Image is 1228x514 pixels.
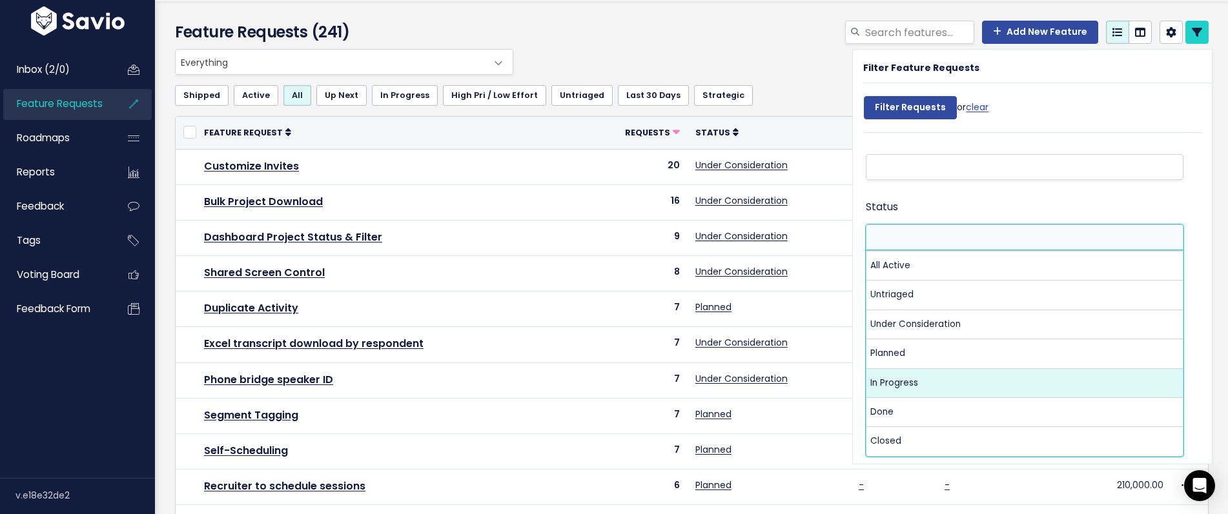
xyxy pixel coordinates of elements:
[966,101,988,114] a: clear
[625,127,670,138] span: Requests
[204,408,298,422] a: Segment Tagging
[695,372,788,385] a: Under Consideration
[694,85,753,106] a: Strategic
[3,55,107,84] a: Inbox (2/0)
[618,85,689,106] a: Last 30 Days
[1184,470,1215,501] div: Open Intercom Messenger
[175,21,507,44] h4: Feature Requests (241)
[594,292,688,327] td: 7
[695,301,732,313] a: Planned
[3,89,107,119] a: Feature Requests
[695,159,788,172] a: Under Consideration
[695,194,788,207] a: Under Consideration
[17,302,90,315] span: Feedback form
[17,165,55,179] span: Reports
[551,85,613,106] a: Untriaged
[204,194,323,209] a: Bulk Project Download
[866,339,1183,368] li: Planned
[695,230,788,242] a: Under Consideration
[594,149,688,184] td: 20
[175,85,1209,106] ul: Filter feature requests
[695,265,788,278] a: Under Consideration
[176,50,487,74] span: Everything
[15,479,155,512] div: v.e18e32de2
[864,96,957,119] input: Filter Requests
[866,398,1183,427] li: Done
[204,443,288,458] a: Self-Scheduling
[3,123,107,153] a: Roadmaps
[3,226,107,255] a: Tags
[594,470,688,505] td: 6
[866,310,1183,339] li: Under Consideration
[594,220,688,255] td: 9
[204,159,299,173] a: Customize Invites
[17,268,79,281] span: Voting Board
[204,336,424,351] a: Excel transcript download by respondent
[594,398,688,433] td: 7
[283,85,311,106] a: All
[204,301,298,315] a: Duplicate Activity
[3,192,107,221] a: Feedback
[594,184,688,220] td: 16
[945,479,950,491] a: -
[866,198,898,217] label: Status
[3,260,107,290] a: Voting Board
[28,6,128,35] img: logo-white.9d6f32f41409.svg
[17,63,70,76] span: Inbox (2/0)
[982,21,1098,44] a: Add New Feature
[204,372,333,387] a: Phone bridge speaker ID
[695,443,732,456] a: Planned
[594,327,688,362] td: 7
[695,126,739,139] a: Status
[316,85,367,106] a: Up Next
[625,126,680,139] a: Requests
[866,369,1183,398] li: In Progress
[204,265,325,280] a: Shared Screen Control
[443,85,546,106] a: High Pri / Low Effort
[175,49,513,75] span: Everything
[866,427,1183,456] li: Closed
[17,131,70,144] span: Roadmaps
[17,199,64,213] span: Feedback
[234,85,278,106] a: Active
[204,479,365,493] a: Recruiter to schedule sessions
[695,127,730,138] span: Status
[594,434,688,470] td: 7
[594,362,688,398] td: 7
[695,479,732,491] a: Planned
[695,408,732,420] a: Planned
[204,126,291,139] a: Feature Request
[864,21,974,44] input: Search features...
[372,85,438,106] a: In Progress
[866,252,1183,281] li: All Active
[204,230,382,244] a: Dashboard Project Status & Filter
[204,127,283,138] span: Feature Request
[3,294,107,324] a: Feedback form
[863,61,979,74] strong: Filter Feature Requests
[864,90,988,132] div: or
[866,281,1183,310] li: Untriaged
[695,336,788,349] a: Under Consideration
[1014,470,1171,505] td: 210,000.00
[17,97,103,110] span: Feature Requests
[17,233,41,247] span: Tags
[594,256,688,292] td: 8
[859,479,864,491] a: -
[175,85,229,106] a: Shipped
[3,157,107,187] a: Reports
